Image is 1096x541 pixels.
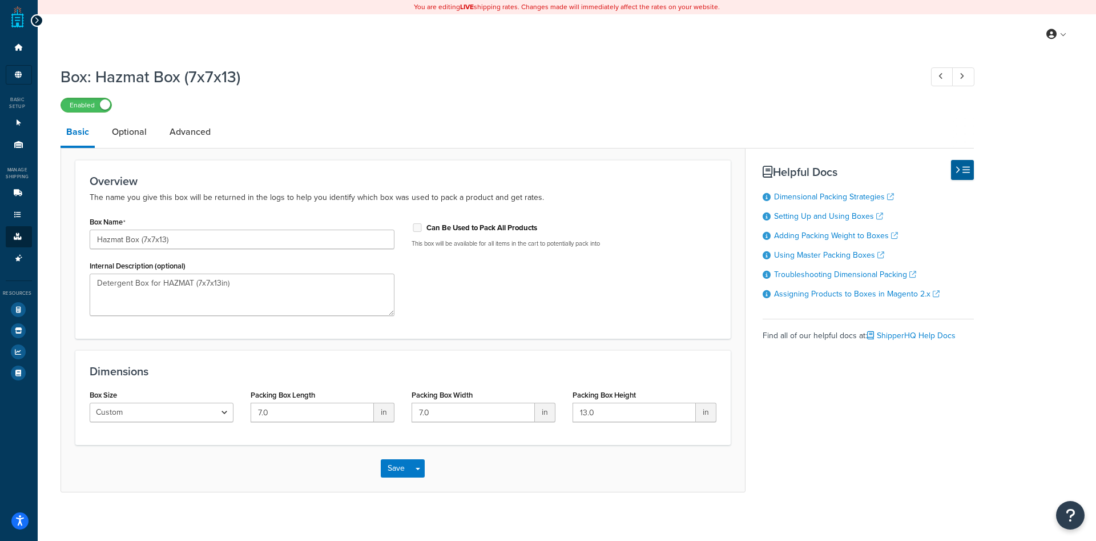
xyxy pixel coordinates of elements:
[6,37,32,58] li: Dashboard
[774,210,883,222] a: Setting Up and Using Boxes
[931,67,953,86] a: Previous Record
[460,2,474,12] b: LIVE
[90,274,394,316] textarea: Detergent Box for HAZMAT (7x7x13in)
[1056,501,1085,530] button: Open Resource Center
[90,365,716,378] h3: Dimensions
[696,403,716,422] span: in
[6,248,32,269] li: Advanced Features
[90,191,716,205] p: The name you give this box will be returned in the logs to help you identify which box was used t...
[412,223,423,232] input: This option can't be selected because the box is assigned to a dimensional rule
[6,113,32,134] li: Websites
[6,363,32,383] li: Help Docs
[61,98,111,112] label: Enabled
[6,134,32,155] li: Origins
[774,288,940,300] a: Assigning Products to Boxes in Magento 2.x
[61,118,95,148] a: Basic
[6,226,32,247] li: Boxes
[90,218,126,227] label: Box Name
[951,160,974,180] button: Hide Help Docs
[90,391,117,399] label: Box Size
[90,175,716,187] h3: Overview
[6,299,32,320] li: Test Your Rates
[763,319,974,344] div: Find all of our helpful docs at:
[952,67,974,86] a: Next Record
[6,320,32,341] li: Marketplace
[573,391,636,399] label: Packing Box Height
[381,459,412,478] button: Save
[6,183,32,204] li: Carriers
[164,118,216,146] a: Advanced
[774,269,916,280] a: Troubleshooting Dimensional Packing
[6,205,32,226] li: Shipping Rules
[374,403,394,422] span: in
[535,403,555,422] span: in
[412,239,716,248] p: This box will be available for all items in the cart to potentially pack into
[106,118,152,146] a: Optional
[774,191,894,203] a: Dimensional Packing Strategies
[426,223,537,233] label: Can Be Used to Pack All Products
[61,66,910,88] h1: Box: Hazmat Box (7x7x13)
[412,391,473,399] label: Packing Box Width
[774,230,898,242] a: Adding Packing Weight to Boxes
[774,249,884,261] a: Using Master Packing Boxes
[763,166,974,178] h3: Helpful Docs
[6,342,32,362] li: Analytics
[251,391,315,399] label: Packing Box Length
[90,262,186,270] label: Internal Description (optional)
[867,330,956,342] a: ShipperHQ Help Docs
